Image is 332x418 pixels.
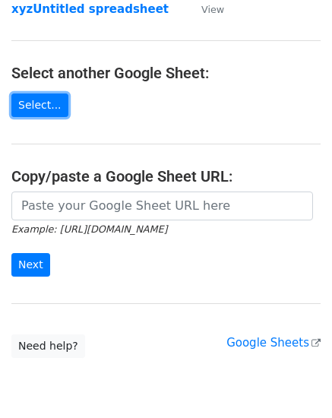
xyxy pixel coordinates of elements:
h4: Select another Google Sheet: [11,64,321,82]
small: Example: [URL][DOMAIN_NAME] [11,223,167,235]
a: Need help? [11,334,85,358]
a: xyzUntitled spreadsheet [11,2,169,16]
a: View [186,2,224,16]
small: View [201,4,224,15]
input: Paste your Google Sheet URL here [11,192,313,220]
a: Select... [11,93,68,117]
a: Google Sheets [226,336,321,350]
iframe: Chat Widget [256,345,332,418]
h4: Copy/paste a Google Sheet URL: [11,167,321,185]
input: Next [11,253,50,277]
